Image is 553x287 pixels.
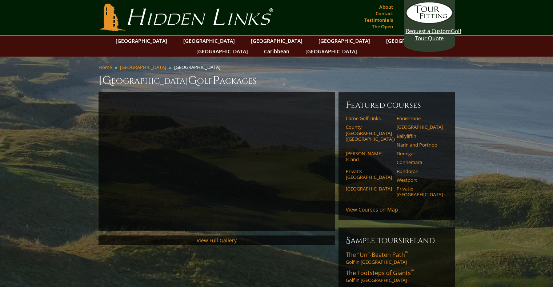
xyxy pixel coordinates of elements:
[346,115,392,121] a: Carne Golf Links
[197,237,237,244] a: View Full Gallery
[397,124,443,130] a: [GEOGRAPHIC_DATA]
[120,64,166,70] a: [GEOGRAPHIC_DATA]
[397,151,443,156] a: Donegal
[346,99,448,111] h6: Featured Courses
[397,115,443,121] a: Enniscrone
[405,250,408,256] sup: ™
[346,124,392,142] a: County [GEOGRAPHIC_DATA] ([GEOGRAPHIC_DATA])
[346,186,392,192] a: [GEOGRAPHIC_DATA]
[346,168,392,180] a: Private: [GEOGRAPHIC_DATA]
[411,268,414,274] sup: ™
[346,269,448,283] a: The Footsteps of Giants™Golf in [GEOGRAPHIC_DATA]
[374,8,395,19] a: Contact
[382,36,441,46] a: [GEOGRAPHIC_DATA]
[346,235,448,246] h6: Sample ToursIreland
[346,251,448,265] a: The “Un”-Beaten Path™Golf in [GEOGRAPHIC_DATA]
[99,73,455,88] h1: [GEOGRAPHIC_DATA] olf ackages
[106,99,328,224] iframe: Sir-Nick-on-Northwest-Ireland
[99,64,112,70] a: Home
[247,36,306,46] a: [GEOGRAPHIC_DATA]
[188,73,197,88] span: G
[193,46,252,57] a: [GEOGRAPHIC_DATA]
[370,21,395,32] a: The Open
[346,251,408,259] span: The “Un”-Beaten Path
[406,2,453,42] a: Request a CustomGolf Tour Quote
[397,159,443,165] a: Connemara
[112,36,171,46] a: [GEOGRAPHIC_DATA]
[362,15,395,25] a: Testimonials
[346,206,398,213] a: View Courses on Map
[346,151,392,163] a: [PERSON_NAME] Island
[397,186,443,198] a: Private: [GEOGRAPHIC_DATA]
[213,73,220,88] span: P
[174,64,223,70] li: [GEOGRAPHIC_DATA]
[397,133,443,139] a: Ballyliffin
[377,2,395,12] a: About
[302,46,361,57] a: [GEOGRAPHIC_DATA]
[406,27,451,34] span: Request a Custom
[397,177,443,183] a: Westport
[180,36,239,46] a: [GEOGRAPHIC_DATA]
[397,168,443,174] a: Bundoran
[315,36,374,46] a: [GEOGRAPHIC_DATA]
[346,269,414,277] span: The Footsteps of Giants
[260,46,293,57] a: Caribbean
[397,142,443,148] a: Narin and Portnoo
